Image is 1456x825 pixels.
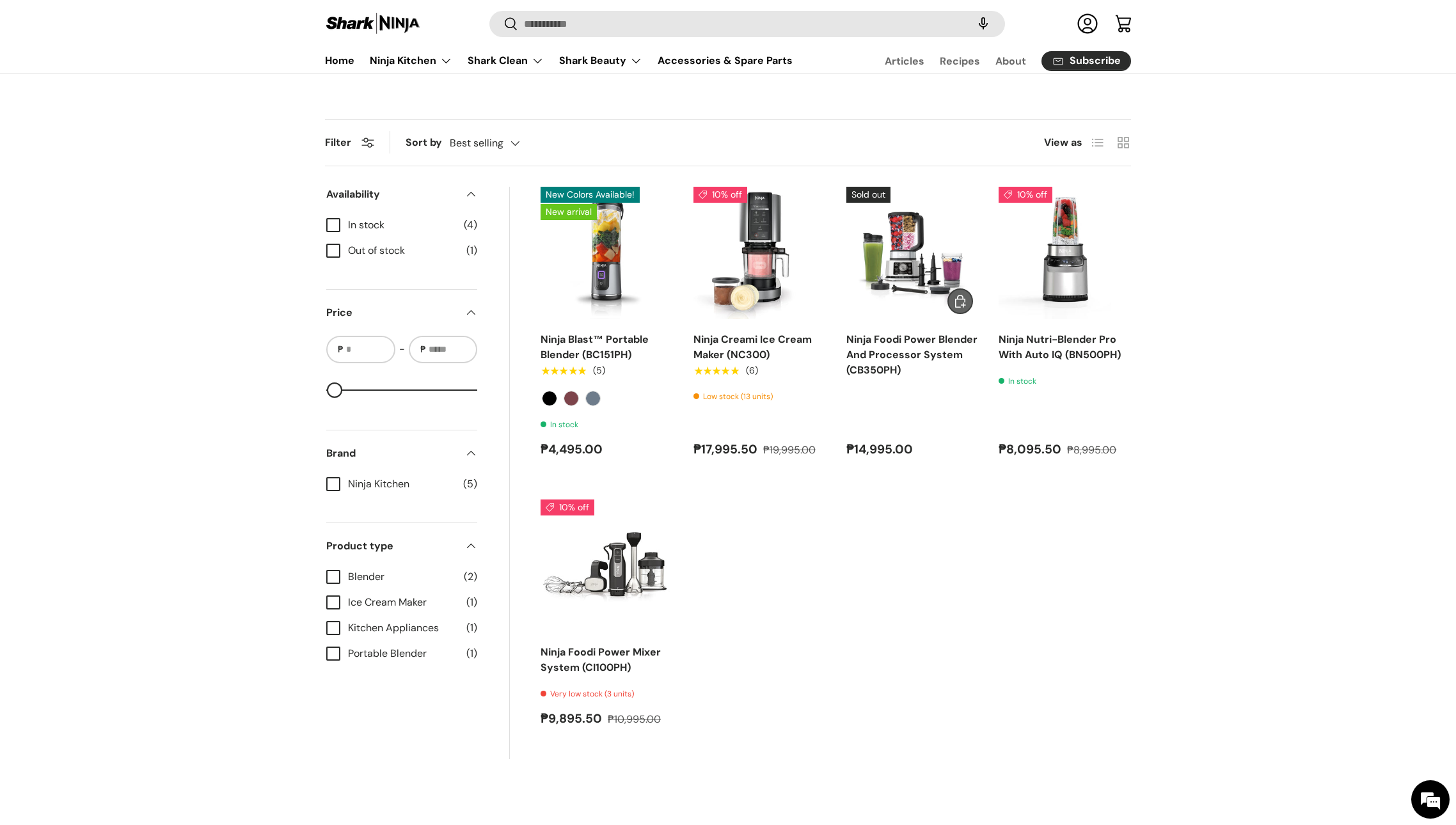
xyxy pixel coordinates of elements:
span: (1) [466,243,477,258]
button: Best selling [450,132,546,154]
a: About [995,49,1026,74]
a: Articles [885,49,924,74]
img: ninja-blast-portable-blender-black-left-side-view-sharkninja-philippines [541,187,673,319]
label: Sort by [406,135,450,150]
label: Black [542,391,557,406]
a: Ninja Foodi Power Blender And Processor System (CB350PH) [846,187,979,319]
span: Ninja Kitchen [348,476,455,492]
span: Out of stock [348,243,459,258]
speech-search-button: Search by voice [963,10,1004,38]
span: Price [326,305,457,320]
a: Home [325,48,354,73]
a: Ninja Blast™ Portable Blender (BC151PH) [541,187,673,319]
summary: Shark Clean [460,48,551,74]
img: Shark Ninja Philippines [325,12,421,36]
summary: Price [326,290,477,336]
label: Navy Blue [585,391,601,406]
a: Ninja Nutri-Blender Pro With Auto IQ (BN500PH) [999,187,1131,319]
img: ninja-nutri-blender-pro-with-auto-iq-silver-with-sample-food-content-full-view-sharkninja-philipp... [999,187,1131,319]
nav: Secondary [854,48,1131,74]
summary: Product type [326,523,477,569]
span: (4) [464,217,477,233]
img: ninja-creami-ice-cream-maker-with-sample-content-and-all-lids-full-view-sharkninja-philippines [693,187,826,319]
a: Accessories & Spare Parts [658,48,793,73]
a: Ninja Creami Ice Cream Maker (NC300) [693,187,826,319]
span: (1) [466,646,477,661]
a: Ninja Foodi Power Blender And Processor System (CB350PH) [846,333,977,377]
span: Ice Cream Maker [348,595,459,610]
img: ninja-foodi-power-blender-and-processor-system-full-view-with-sample-contents-sharkninja-philippines [846,187,979,319]
span: Subscribe [1070,56,1121,67]
span: View as [1044,135,1082,150]
span: Best selling [450,137,503,149]
label: Cranberry [564,391,579,406]
span: (2) [464,569,477,585]
span: - [399,342,405,357]
a: Ninja Blast™ Portable Blender (BC151PH) [541,333,649,361]
span: New arrival [541,204,597,220]
span: Filter [325,136,351,149]
span: Kitchen Appliances [348,620,459,636]
span: 10% off [999,187,1052,203]
span: Brand [326,446,457,461]
a: Ninja Foodi Power Mixer System (CI100PH) [541,499,673,632]
span: ₱ [336,343,345,356]
a: Recipes [940,49,980,74]
nav: Primary [325,48,793,74]
a: Ninja Foodi Power Mixer System (CI100PH) [541,645,661,674]
summary: Brand [326,430,477,476]
span: Portable Blender [348,646,459,661]
a: Ninja Nutri-Blender Pro With Auto IQ (BN500PH) [999,333,1121,361]
span: In stock [348,217,456,233]
summary: Availability [326,171,477,217]
span: New Colors Available! [541,187,640,203]
span: (1) [466,620,477,636]
button: Filter [325,136,374,149]
span: ₱ [419,343,427,356]
a: Subscribe [1041,51,1131,71]
span: 10% off [693,187,747,203]
span: Availability [326,187,457,202]
a: Ninja Creami Ice Cream Maker (NC300) [693,333,812,361]
span: Product type [326,538,457,554]
summary: Shark Beauty [551,48,650,74]
span: Sold out [846,187,890,203]
summary: Ninja Kitchen [362,48,460,74]
span: (5) [463,476,477,492]
span: Blender [348,569,456,585]
span: 10% off [541,499,594,515]
span: (1) [466,595,477,610]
